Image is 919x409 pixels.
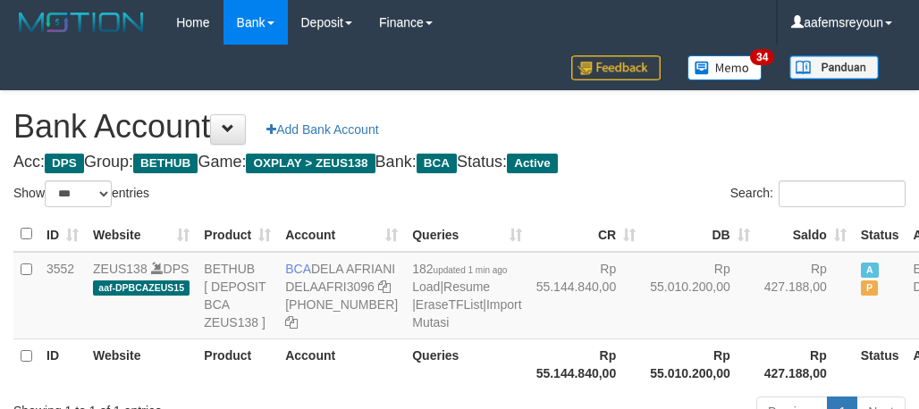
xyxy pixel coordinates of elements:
[529,338,644,389] th: Rp 55.144.840,00
[285,262,311,276] span: BCA
[13,180,149,207] label: Show entries
[285,315,298,330] a: Copy 8692458639 to clipboard
[750,49,774,65] span: 34
[278,338,405,389] th: Account
[133,154,198,173] span: BETHUB
[643,252,757,339] td: Rp 55.010.200,00
[255,114,390,145] a: Add Bank Account
[417,154,457,173] span: BCA
[197,252,278,339] td: BETHUB [ DEPOSIT BCA ZEUS138 ]
[861,280,879,296] span: Paused
[529,252,644,339] td: Rp 55.144.840,00
[757,252,854,339] td: Rp 427.188,00
[434,265,508,275] span: updated 1 min ago
[789,55,879,79] img: panduan.png
[643,338,757,389] th: Rp 55.010.200,00
[861,263,879,278] span: Active
[854,338,906,389] th: Status
[246,154,375,173] span: OXPLAY > ZEUS138
[93,262,148,276] a: ZEUS138
[412,280,440,294] a: Load
[13,154,906,171] h4: Acc: Group: Game: Bank: Status:
[416,297,483,312] a: EraseTFList
[197,338,278,389] th: Product
[412,297,521,330] a: Import Mutasi
[278,252,405,339] td: DELA AFRIANI [PHONE_NUMBER]
[39,252,86,339] td: 3552
[278,217,405,252] th: Account: activate to sort column ascending
[86,338,197,389] th: Website
[86,252,197,339] td: DPS
[854,217,906,252] th: Status
[757,217,854,252] th: Saldo: activate to sort column ascending
[779,180,906,207] input: Search:
[730,180,906,207] label: Search:
[378,280,391,294] a: Copy DELAAFRI3096 to clipboard
[443,280,490,294] a: Resume
[45,180,112,207] select: Showentries
[643,217,757,252] th: DB: activate to sort column ascending
[687,55,763,80] img: Button%20Memo.svg
[757,338,854,389] th: Rp 427.188,00
[86,217,197,252] th: Website: activate to sort column ascending
[405,217,528,252] th: Queries: activate to sort column ascending
[674,45,776,90] a: 34
[93,280,190,296] span: aaf-DPBCAZEUS15
[405,338,528,389] th: Queries
[39,217,86,252] th: ID: activate to sort column ascending
[285,280,375,294] a: DELAAFRI3096
[412,262,521,330] span: | | |
[571,55,661,80] img: Feedback.jpg
[529,217,644,252] th: CR: activate to sort column ascending
[39,338,86,389] th: ID
[412,262,507,276] span: 182
[45,154,84,173] span: DPS
[13,9,149,36] img: MOTION_logo.png
[13,109,906,145] h1: Bank Account
[507,154,558,173] span: Active
[197,217,278,252] th: Product: activate to sort column ascending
